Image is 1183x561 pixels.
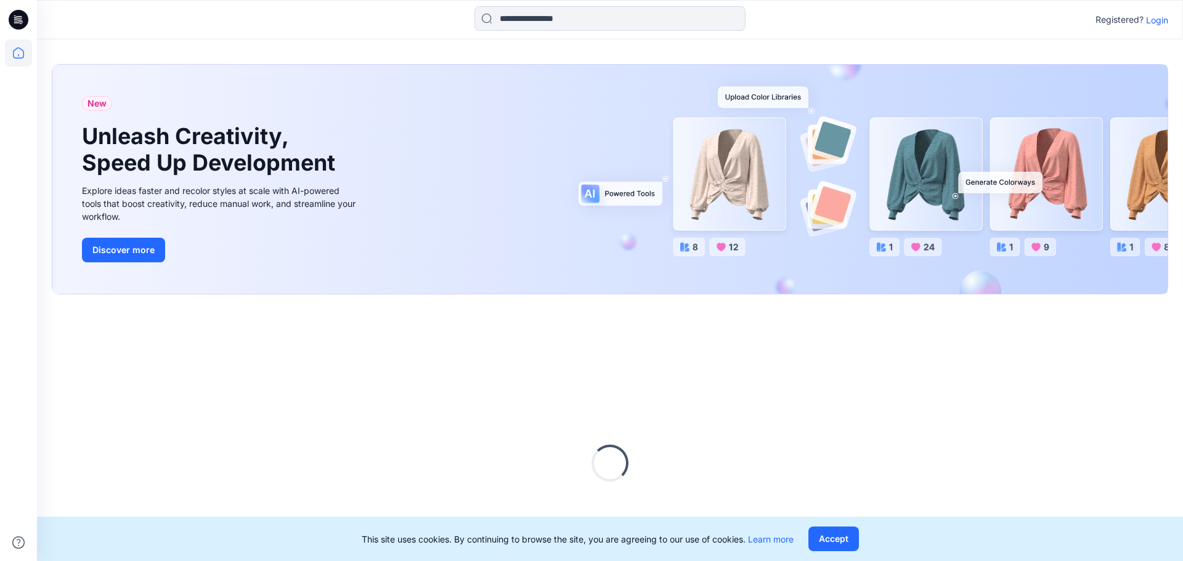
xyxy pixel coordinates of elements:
p: Registered? [1096,12,1144,27]
button: Accept [808,527,859,551]
a: Discover more [82,238,359,262]
a: Learn more [748,534,794,544]
span: New [87,96,107,111]
p: This site uses cookies. By continuing to browse the site, you are agreeing to our use of cookies. [362,533,794,546]
h1: Unleash Creativity, Speed Up Development [82,123,341,176]
div: Explore ideas faster and recolor styles at scale with AI-powered tools that boost creativity, red... [82,184,359,223]
button: Discover more [82,238,165,262]
p: Login [1146,14,1168,26]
